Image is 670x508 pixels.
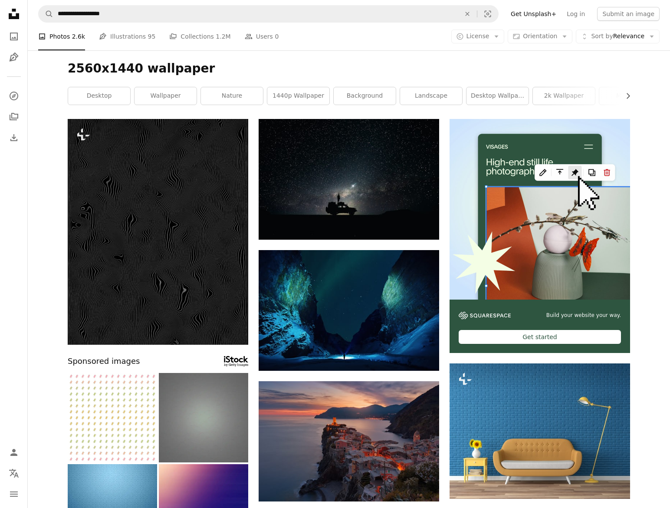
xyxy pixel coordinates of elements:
[68,61,630,76] h1: 2560x1440 wallpaper
[546,312,621,319] span: Build your website your way.
[477,6,498,22] button: Visual search
[5,465,23,482] button: Language
[450,427,630,435] a: Colorful living room 3d render,There are wood floor,navy blue empty brick wall,decorate with yell...
[450,119,630,300] img: file-1723602894256-972c108553a7image
[458,6,477,22] button: Clear
[620,87,630,105] button: scroll list to the right
[508,30,572,43] button: Orientation
[466,87,529,105] a: desktop wallpaper
[400,87,462,105] a: landscape
[38,5,499,23] form: Find visuals sitewide
[39,6,53,22] button: Search Unsplash
[5,444,23,461] a: Log in / Sign up
[245,23,279,50] a: Users 0
[597,7,660,21] button: Submit an image
[201,87,263,105] a: nature
[533,87,595,105] a: 2k wallpaper
[523,33,557,40] span: Orientation
[259,437,439,445] a: aerial view of village on mountain cliff during orange sunset
[5,28,23,45] a: Photos
[591,33,613,40] span: Sort by
[591,32,644,41] span: Relevance
[259,175,439,183] a: silhouette of off-road car
[169,23,230,50] a: Collections 1.2M
[68,373,157,462] img: pattern background
[451,30,505,43] button: License
[5,108,23,125] a: Collections
[68,119,248,345] img: a black background with wavy lines
[68,355,140,368] span: Sponsored images
[159,373,248,462] img: grunge paper texture
[459,330,621,344] div: Get started
[216,32,230,41] span: 1.2M
[68,87,130,105] a: desktop
[135,87,197,105] a: wallpaper
[68,228,248,235] a: a black background with wavy lines
[259,306,439,314] a: northern lights
[275,32,279,41] span: 0
[259,381,439,501] img: aerial view of village on mountain cliff during orange sunset
[5,485,23,503] button: Menu
[450,363,630,499] img: Colorful living room 3d render,There are wood floor,navy blue empty brick wall,decorate with yell...
[99,23,155,50] a: Illustrations 95
[466,33,489,40] span: License
[599,87,661,105] a: mountain
[5,87,23,105] a: Explore
[562,7,590,21] a: Log in
[267,87,329,105] a: 1440p wallpaper
[259,250,439,371] img: northern lights
[5,129,23,146] a: Download History
[506,7,562,21] a: Get Unsplash+
[5,49,23,66] a: Illustrations
[450,119,630,353] a: Build your website your way.Get started
[334,87,396,105] a: background
[259,119,439,240] img: silhouette of off-road car
[576,30,660,43] button: Sort byRelevance
[148,32,156,41] span: 95
[459,312,511,319] img: file-1606177908946-d1eed1cbe4f5image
